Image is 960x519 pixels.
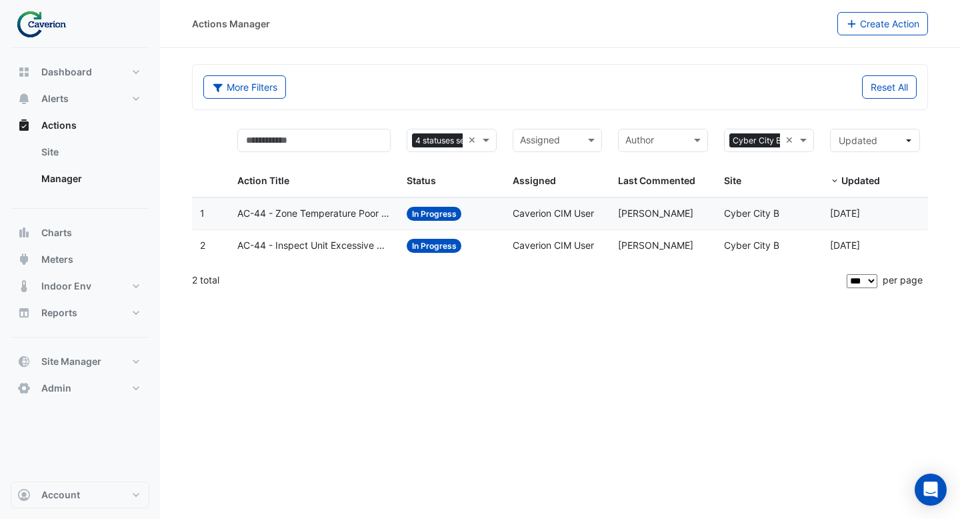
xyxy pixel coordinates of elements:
[17,306,31,320] app-icon: Reports
[513,239,594,251] span: Caverion CIM User
[41,92,69,105] span: Alerts
[11,85,149,112] button: Alerts
[17,253,31,266] app-icon: Meters
[41,306,77,320] span: Reports
[17,92,31,105] app-icon: Alerts
[407,207,462,221] span: In Progress
[41,355,101,368] span: Site Manager
[17,119,31,132] app-icon: Actions
[883,274,923,286] span: per page
[11,139,149,197] div: Actions
[200,239,205,251] span: 2
[11,348,149,375] button: Site Manager
[31,139,149,165] a: Site
[41,488,80,502] span: Account
[192,17,270,31] div: Actions Manager
[237,206,391,221] span: AC-44 - Zone Temperature Poor Control_Not tracking Zone TSP
[11,273,149,300] button: Indoor Env
[468,133,479,148] span: Clear
[724,239,779,251] span: Cyber City B
[830,207,860,219] span: 2025-07-31T13:48:10.328
[830,239,860,251] span: 2025-07-31T13:29:50.920
[192,264,844,297] div: 2 total
[41,382,71,395] span: Admin
[17,382,31,395] app-icon: Admin
[841,175,880,186] span: Updated
[513,207,594,219] span: Caverion CIM User
[412,133,492,148] span: 4 statuses selected
[41,65,92,79] span: Dashboard
[17,65,31,79] app-icon: Dashboard
[729,133,785,148] span: Cyber City B
[407,239,462,253] span: In Progress
[41,119,77,132] span: Actions
[41,253,73,266] span: Meters
[724,207,779,219] span: Cyber City B
[513,175,556,186] span: Assigned
[41,226,72,239] span: Charts
[11,112,149,139] button: Actions
[618,207,693,219] span: [PERSON_NAME]
[837,12,929,35] button: Create Action
[724,175,741,186] span: Site
[11,59,149,85] button: Dashboard
[17,226,31,239] app-icon: Charts
[618,175,695,186] span: Last Commented
[11,219,149,246] button: Charts
[11,482,149,508] button: Account
[17,280,31,293] app-icon: Indoor Env
[11,300,149,326] button: Reports
[839,135,877,146] span: Updated
[203,75,286,99] button: More Filters
[237,175,289,186] span: Action Title
[237,238,391,253] span: AC-44 - Inspect Unit Excessive Cooling
[200,207,205,219] span: 1
[407,175,436,186] span: Status
[41,280,91,293] span: Indoor Env
[16,11,76,37] img: Company Logo
[11,246,149,273] button: Meters
[11,375,149,402] button: Admin
[785,133,797,148] span: Clear
[915,474,947,506] div: Open Intercom Messenger
[31,165,149,192] a: Manager
[618,239,693,251] span: [PERSON_NAME]
[830,129,920,152] button: Updated
[17,355,31,368] app-icon: Site Manager
[862,75,917,99] button: Reset All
